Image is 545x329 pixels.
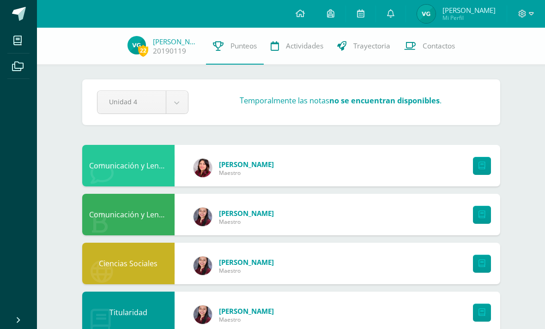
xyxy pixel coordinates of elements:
[330,28,397,65] a: Trayectoria
[442,14,496,22] span: Mi Perfil
[82,145,175,186] div: Comunicación y Lenguaje,Idioma Extranjero,Inglés
[219,160,274,169] span: [PERSON_NAME]
[397,28,462,65] a: Contactos
[240,96,442,106] h3: Temporalmente las notas .
[219,316,274,323] span: Maestro
[109,91,154,113] span: Unidad 4
[97,91,188,114] a: Unidad 4
[353,41,390,51] span: Trayectoria
[219,169,274,177] span: Maestro
[423,41,455,51] span: Contactos
[230,41,257,51] span: Punteos
[194,305,212,324] img: 5d3f87f6650fdbda4904ca6dbcf1978c.png
[194,208,212,226] img: 5d3f87f6650fdbda4904ca6dbcf1978c.png
[194,257,212,275] img: 5d3f87f6650fdbda4904ca6dbcf1978c.png
[286,41,323,51] span: Actividades
[442,6,496,15] span: [PERSON_NAME]
[138,45,148,56] span: 22
[417,5,436,23] img: fdd4da440fb7606e268598b632c2f4fd.png
[194,159,212,177] img: c17dc0044ff73e6528ee1a0ac52c8e58.png
[219,267,274,275] span: Maestro
[153,46,186,56] a: 20190119
[219,306,274,316] span: [PERSON_NAME]
[219,218,274,226] span: Maestro
[264,28,330,65] a: Actividades
[329,96,440,106] strong: no se encuentran disponibles
[153,37,199,46] a: [PERSON_NAME]
[127,36,146,54] img: fdd4da440fb7606e268598b632c2f4fd.png
[219,257,274,267] span: [PERSON_NAME]
[206,28,264,65] a: Punteos
[219,209,274,218] span: [PERSON_NAME]
[82,194,175,235] div: Comunicación y Lenguaje,Idioma Español
[82,243,175,284] div: Ciencias Sociales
